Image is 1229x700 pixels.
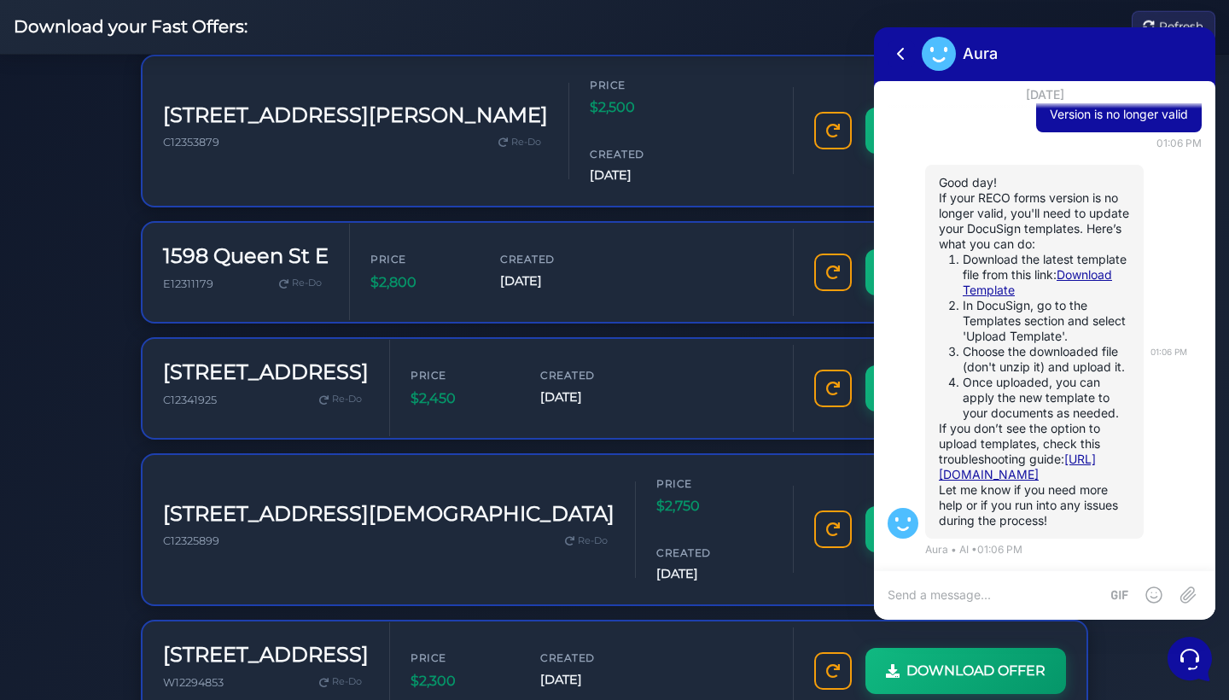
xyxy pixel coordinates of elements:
span: C12325899 [163,534,219,547]
span: Price [590,77,692,93]
span: Re-Do [332,392,362,407]
a: DOWNLOAD OFFER [865,365,1066,411]
button: Refresh [1132,11,1215,43]
span: [DATE] [540,388,643,407]
span: $2,750 [656,495,759,517]
span: Re-Do [292,276,322,291]
h3: [STREET_ADDRESS] [163,643,369,668]
span: Created [540,650,643,666]
span: Price [411,367,513,383]
span: Created [656,545,759,561]
span: Re-Do [511,135,541,150]
span: Price [370,251,473,267]
a: Re-Do [272,272,329,295]
span: Re-Do [332,674,362,690]
iframe: Customerly Messenger Launcher [1164,633,1215,685]
span: W12294853 [163,676,224,689]
span: C12353879 [163,136,219,149]
span: [DATE] [590,166,692,185]
span: E12311179 [163,277,213,290]
span: $2,300 [411,670,513,692]
a: DOWNLOAD OFFER [865,648,1066,694]
span: DOWNLOAD OFFER [906,660,1046,682]
h3: [STREET_ADDRESS][DEMOGRAPHIC_DATA] [163,502,614,527]
a: Re-Do [312,388,369,411]
a: DOWNLOAD OFFER [865,108,1066,154]
a: DOWNLOAD OFFER [865,506,1066,552]
span: Re-Do [578,534,608,549]
a: Re-Do [492,131,548,154]
span: [DATE] [656,564,759,584]
h2: Download your Fast Offers: [14,17,248,38]
span: $2,800 [370,271,473,294]
a: DOWNLOAD OFFER [865,249,1066,295]
span: Created [500,251,603,267]
span: [DATE] [540,670,643,690]
h3: [STREET_ADDRESS][PERSON_NAME] [163,103,548,128]
span: Price [656,475,759,492]
iframe: Customerly Messenger [874,27,1215,620]
span: Created [590,146,692,162]
span: Price [411,650,513,666]
span: Refresh [1159,18,1203,37]
span: [DATE] [500,271,603,291]
span: C12341925 [163,394,217,406]
span: $2,450 [411,388,513,410]
h3: [STREET_ADDRESS] [163,360,369,385]
a: Re-Do [558,530,614,552]
span: $2,500 [590,96,692,119]
span: Created [540,367,643,383]
a: Re-Do [312,671,369,693]
h3: 1598 Queen St E [163,244,329,269]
